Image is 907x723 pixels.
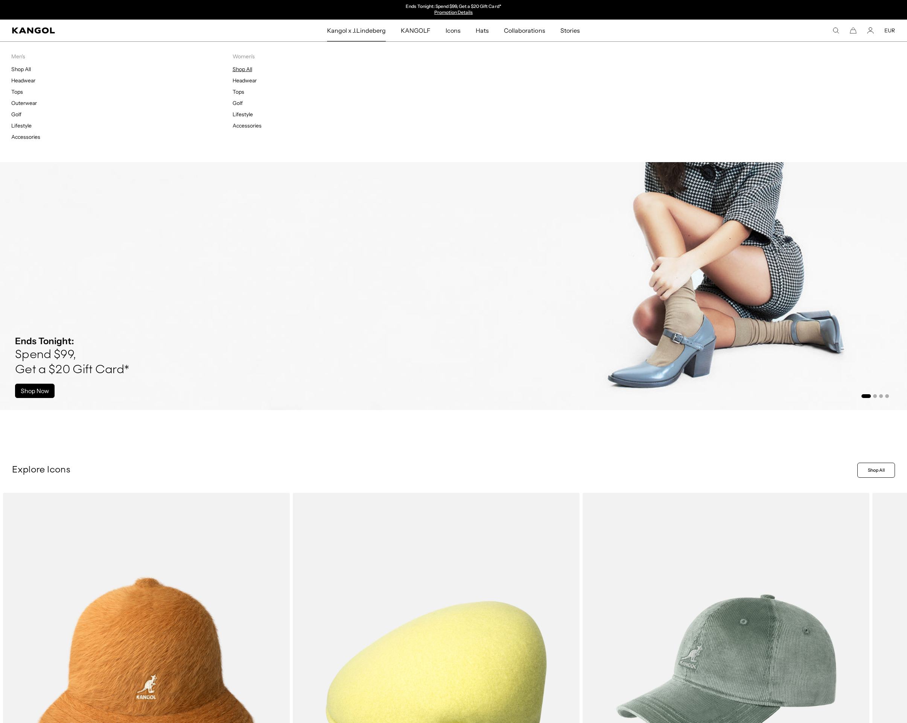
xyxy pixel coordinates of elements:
[15,348,129,363] h4: Spend $99,
[504,20,545,41] span: Collaborations
[832,27,839,34] summary: Search here
[560,20,580,41] span: Stories
[476,20,489,41] span: Hats
[12,27,217,33] a: Kangol
[233,100,243,106] a: Golf
[434,9,473,15] a: Promotion Details
[233,77,257,84] a: Headwear
[401,20,431,41] span: KANGOLF
[233,53,454,60] p: Women's
[376,4,531,16] div: Announcement
[11,77,35,84] a: Headwear
[11,111,21,118] a: Golf
[15,336,74,346] strong: Ends Tonight:
[11,53,233,60] p: Men's
[553,20,587,41] a: Stories
[496,20,552,41] a: Collaborations
[446,20,461,41] span: Icons
[233,122,262,129] a: Accessories
[406,4,501,10] p: Ends Tonight: Spend $99, Get a $20 Gift Card*
[11,88,23,95] a: Tops
[850,27,857,34] button: Cart
[857,463,895,478] a: Shop All
[867,27,874,34] a: Account
[12,465,854,476] p: Explore Icons
[233,88,244,95] a: Tops
[861,393,889,399] ul: Select a slide to show
[327,20,386,41] span: Kangol x J.Lindeberg
[879,394,883,398] button: Go to slide 3
[438,20,468,41] a: Icons
[884,27,895,34] button: EUR
[233,111,253,118] a: Lifestyle
[376,4,531,16] div: 1 of 2
[15,384,55,398] a: Shop Now
[11,134,40,140] a: Accessories
[861,394,871,398] button: Go to slide 1
[376,4,531,16] slideshow-component: Announcement bar
[11,66,31,73] a: Shop All
[11,122,32,129] a: Lifestyle
[15,363,129,378] h4: Get a $20 Gift Card*
[885,394,889,398] button: Go to slide 4
[11,100,37,106] a: Outerwear
[468,20,496,41] a: Hats
[873,394,877,398] button: Go to slide 2
[320,20,393,41] a: Kangol x J.Lindeberg
[393,20,438,41] a: KANGOLF
[233,66,252,73] a: Shop All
